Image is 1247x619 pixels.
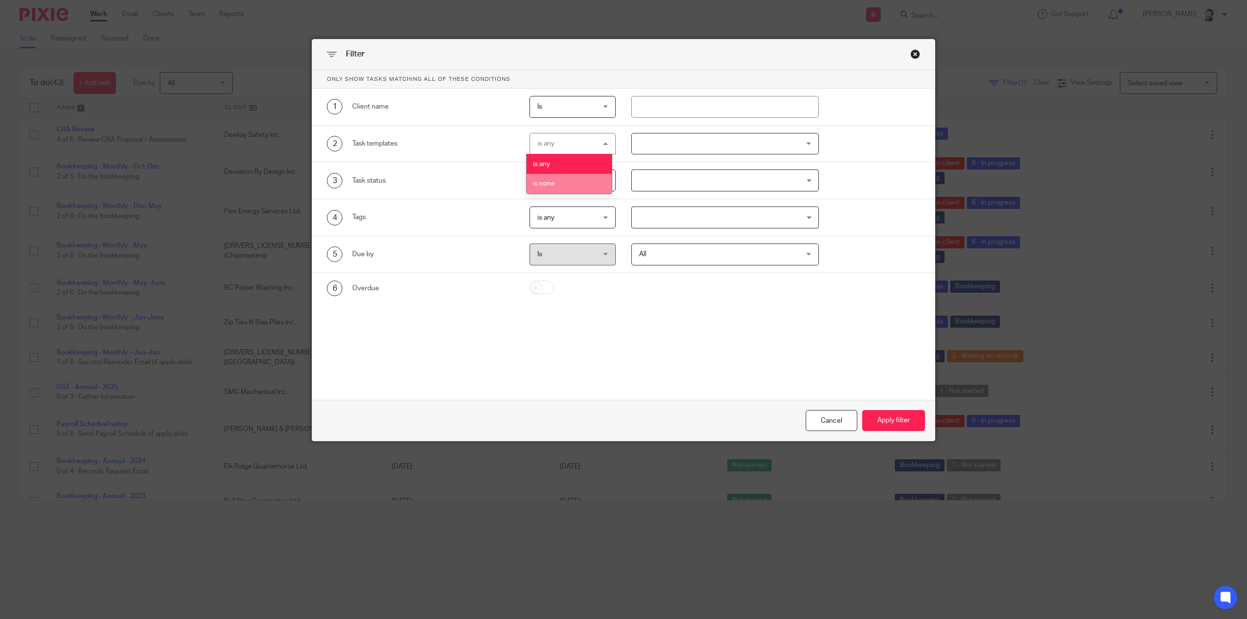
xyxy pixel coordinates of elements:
p: Only show tasks matching all of these conditions [312,70,935,89]
div: 5 [327,246,342,262]
div: Search for option [631,169,819,191]
div: 3 [327,173,342,188]
div: Client name [352,102,514,112]
span: Is [537,251,542,258]
div: 1 [327,99,342,114]
span: is any [537,214,554,221]
span: is any [533,161,550,168]
button: Apply filter [862,410,925,431]
div: 2 [327,136,342,151]
div: Due by [352,249,514,259]
div: Search for option [631,206,819,228]
span: Filter [346,50,364,58]
div: Tags [352,212,514,222]
div: Task templates [352,139,514,149]
span: All [639,251,646,258]
input: Search for option [633,172,813,189]
div: is any [537,140,554,147]
div: 6 [327,281,342,296]
span: Is [537,103,542,110]
span: is none [533,180,555,187]
div: 4 [327,210,342,225]
div: Close this dialog window [910,49,920,59]
div: Close this dialog window [806,410,857,431]
input: Search for option [633,209,813,226]
div: Task status [352,176,514,186]
div: Overdue [352,283,514,293]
